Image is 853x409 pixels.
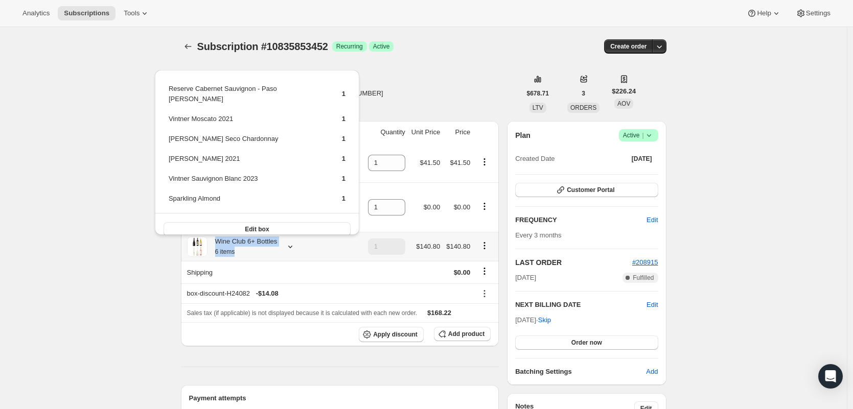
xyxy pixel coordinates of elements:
span: [DATE] [632,155,652,163]
span: Active [373,42,390,51]
span: Analytics [22,9,50,17]
button: Apply discount [359,327,424,342]
span: [DATE] [515,273,536,283]
span: Skip [538,315,551,325]
button: Edit [647,300,658,310]
button: #208915 [632,257,658,268]
span: Create order [610,42,647,51]
span: Tools [124,9,140,17]
span: AOV [617,100,630,107]
button: Order now [515,335,658,350]
button: [DATE] [626,152,658,166]
div: box-discount-H24082 [187,288,471,299]
span: $168.22 [427,309,451,317]
button: Add [640,364,664,380]
span: 1 [342,155,345,162]
span: $140.80 [446,243,470,250]
span: Fulfilled [633,274,654,282]
button: Product actions [476,240,493,251]
span: Add product [448,330,485,338]
h2: Payment attempts [189,393,491,403]
button: Subscriptions [181,39,195,54]
th: Price [443,121,473,143]
span: Edit [647,215,658,225]
span: ORDERS [570,104,596,111]
button: Analytics [16,6,56,20]
span: 1 [342,135,345,142]
div: Open Intercom Messenger [818,364,843,389]
span: Apply discount [373,330,418,339]
button: Help [741,6,787,20]
h2: Plan [515,130,531,140]
span: 1 [342,175,345,182]
span: $0.00 [424,203,441,211]
span: Edit box [245,225,269,233]
span: 3 [582,89,585,98]
span: Subscriptions [64,9,109,17]
span: Settings [806,9,831,17]
span: $678.71 [527,89,549,98]
td: Reserve Cabernet Sauvignon - Paso [PERSON_NAME] [168,83,325,112]
div: Wine Club 6+ Bottles [208,236,278,257]
button: Subscriptions [58,6,116,20]
span: Customer Portal [567,186,614,194]
span: 1 [342,195,345,202]
span: $226.24 [612,86,636,97]
span: Every 3 months [515,231,561,239]
button: Create order [604,39,653,54]
button: $678.71 [521,86,555,101]
button: Tools [118,6,156,20]
td: Sparkling Almond [168,193,325,212]
span: Help [757,9,771,17]
button: Edit [640,212,664,228]
span: Recurring [336,42,363,51]
span: $140.80 [416,243,440,250]
h6: Batching Settings [515,367,646,377]
span: Sales tax (if applicable) is not displayed because it is calculated with each new order. [187,309,418,317]
span: LTV [533,104,543,111]
span: 1 [342,90,345,98]
a: #208915 [632,258,658,266]
th: Unit Price [408,121,443,143]
button: Skip [532,312,557,328]
span: | [642,131,643,139]
td: [PERSON_NAME] 2021 [168,153,325,172]
span: Add [646,367,658,377]
span: $41.50 [420,159,440,166]
td: Vintner Sauvignon Blanc 2023 [168,173,325,192]
h2: NEXT BILLING DATE [515,300,647,310]
span: [DATE] · [515,316,551,324]
button: Edit box [164,222,351,236]
button: Product actions [476,201,493,212]
button: Settings [790,6,837,20]
th: Quantity [365,121,408,143]
button: Shipping actions [476,266,493,277]
span: Active [623,130,654,140]
td: Vintner Moscato 2021 [168,113,325,132]
span: Subscription #10835853452 [197,41,328,52]
button: 3 [575,86,591,101]
button: Customer Portal [515,183,658,197]
span: - $14.08 [256,288,279,299]
span: Created Date [515,154,555,164]
h2: LAST ORDER [515,257,632,268]
button: Add product [434,327,491,341]
span: $41.50 [450,159,470,166]
td: [PERSON_NAME] Seco Chardonnay [168,133,325,152]
h2: FREQUENCY [515,215,647,225]
span: 1 [342,115,345,123]
span: $0.00 [454,269,471,276]
span: Order now [571,339,602,347]
small: 6 items [215,248,235,255]
th: Shipping [181,261,365,283]
span: $0.00 [454,203,471,211]
button: Product actions [476,156,493,167]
